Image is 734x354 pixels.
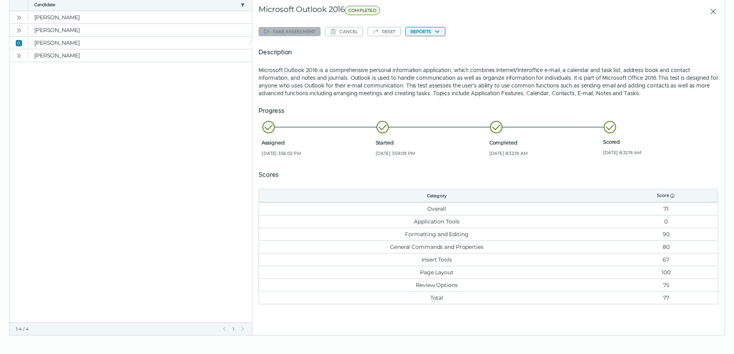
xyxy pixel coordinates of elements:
[259,170,718,180] h5: Scores
[16,53,22,59] cds-icon: Open
[614,240,718,253] td: 80
[16,326,217,332] div: 1-4 / 4
[614,266,718,279] td: 100
[240,326,246,332] button: Next Page
[259,106,718,116] h5: Progress
[34,2,237,8] button: Candidate
[259,202,614,215] td: Overall
[259,240,614,253] td: General Commands and Properties
[259,27,321,36] button: Take assessment
[704,5,718,18] button: Close
[259,189,614,202] th: Category
[259,5,543,18] div: Microsoft Outlook 2016
[325,27,363,36] button: Cancel
[16,15,22,21] cds-icon: Open
[614,253,718,266] td: 67
[345,6,380,15] span: COMPLETED
[28,24,252,36] clr-dg-cell: [PERSON_NAME]
[259,228,614,240] td: Formatting and Editing
[603,149,714,156] span: [DATE] 8:32:19 AM
[614,215,718,228] td: 0
[262,139,372,146] span: Assigned
[262,150,372,156] span: [DATE] 3:56:02 PM
[14,51,24,60] button: Open
[405,27,445,36] button: Reports
[259,48,718,57] h5: Description
[259,215,614,228] td: Application Tools
[14,13,24,22] button: Open
[259,253,614,266] td: Insert Tools
[232,326,235,332] span: 1
[259,291,614,304] td: Total
[376,150,486,156] span: [DATE] 3:59:09 PM
[28,11,252,23] clr-dg-cell: [PERSON_NAME]
[16,40,22,46] cds-icon: Close
[221,326,227,332] button: Previous Page
[614,228,718,240] td: 90
[614,291,718,304] td: 77
[489,139,600,146] span: Completed
[259,266,614,279] td: Page Layout
[16,27,22,34] cds-icon: Open
[28,49,252,62] clr-dg-cell: [PERSON_NAME]
[14,38,24,47] button: Close
[603,139,714,145] span: Scored
[614,202,718,215] td: 71
[376,139,486,146] span: Started
[614,189,718,202] th: Score
[14,25,24,35] button: Open
[368,27,401,36] button: Reset
[240,2,246,8] button: candidate filter
[614,279,718,291] td: 75
[259,66,718,97] p: Microsoft Outlook 2016 is a comprehensive personal information application, which combines Intern...
[259,279,614,291] td: Review Options
[28,37,252,49] clr-dg-cell: [PERSON_NAME]
[489,150,600,156] span: [DATE] 8:32:19 AM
